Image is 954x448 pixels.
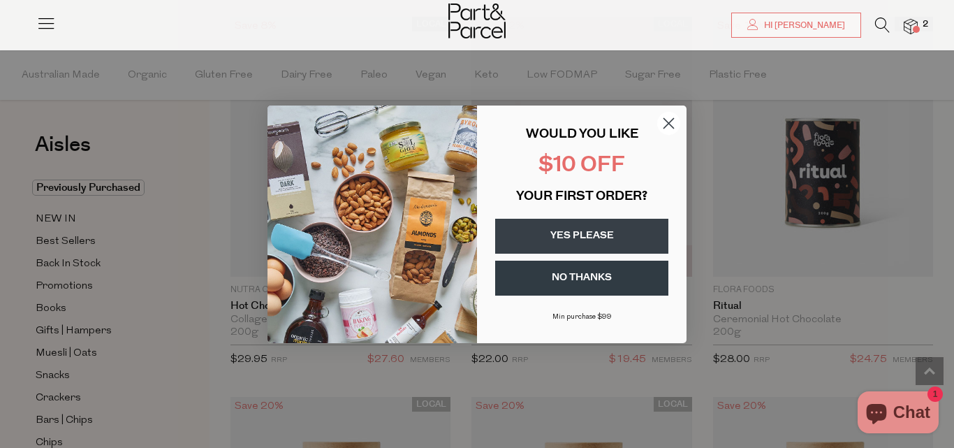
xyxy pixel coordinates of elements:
[552,313,612,321] span: Min purchase $99
[448,3,506,38] img: Part&Parcel
[516,191,647,203] span: YOUR FIRST ORDER?
[853,391,943,437] inbox-online-store-chat: Shopify online store chat
[495,261,668,296] button: NO THANKS
[919,18,932,31] span: 2
[904,19,918,34] a: 2
[495,219,668,254] button: YES PLEASE
[761,20,845,31] span: Hi [PERSON_NAME]
[267,106,477,343] img: 43fba0fb-7538-40bc-babb-ffb1a4d097bc.jpeg
[526,129,638,141] span: WOULD YOU LIKE
[731,13,861,38] a: Hi [PERSON_NAME]
[656,111,681,136] button: Close dialog
[538,155,625,177] span: $10 OFF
